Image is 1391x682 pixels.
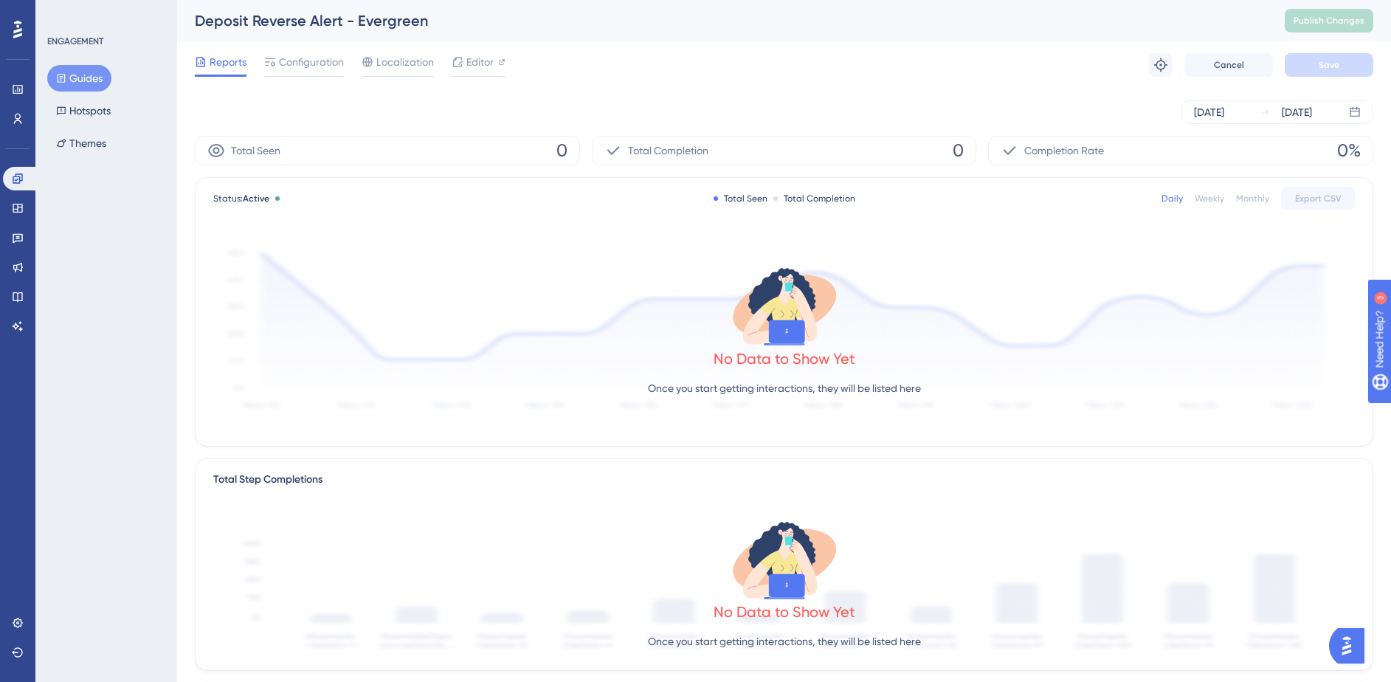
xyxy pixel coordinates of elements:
[714,348,855,369] div: No Data to Show Yet
[466,53,494,71] span: Editor
[1329,624,1373,668] iframe: UserGuiding AI Assistant Launcher
[231,142,280,159] span: Total Seen
[210,53,246,71] span: Reports
[1295,193,1342,204] span: Export CSV
[47,65,111,92] button: Guides
[195,10,1248,31] div: Deposit Reverse Alert - Evergreen
[103,7,107,19] div: 3
[47,35,103,47] div: ENGAGEMENT
[1195,193,1224,204] div: Weekly
[1236,193,1269,204] div: Monthly
[1282,103,1312,121] div: [DATE]
[1024,142,1104,159] span: Completion Rate
[1337,139,1361,162] span: 0%
[714,602,855,622] div: No Data to Show Yet
[556,139,567,162] span: 0
[953,139,964,162] span: 0
[279,53,344,71] span: Configuration
[628,142,708,159] span: Total Completion
[648,633,921,650] p: Once you start getting interactions, they will be listed here
[1319,59,1339,71] span: Save
[1214,59,1244,71] span: Cancel
[1285,53,1373,77] button: Save
[1294,15,1364,27] span: Publish Changes
[47,97,120,124] button: Hotspots
[243,193,269,204] span: Active
[376,53,434,71] span: Localization
[213,471,322,489] div: Total Step Completions
[773,193,855,204] div: Total Completion
[1281,187,1355,210] button: Export CSV
[648,379,921,397] p: Once you start getting interactions, they will be listed here
[1184,53,1273,77] button: Cancel
[213,193,269,204] span: Status:
[1162,193,1183,204] div: Daily
[714,193,767,204] div: Total Seen
[1285,9,1373,32] button: Publish Changes
[47,130,115,156] button: Themes
[1194,103,1224,121] div: [DATE]
[35,4,92,21] span: Need Help?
